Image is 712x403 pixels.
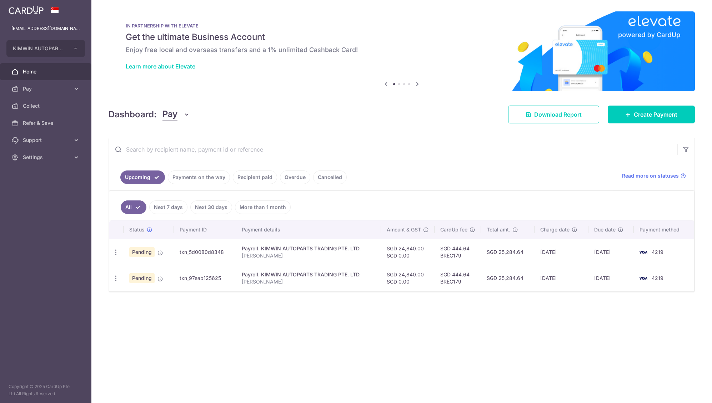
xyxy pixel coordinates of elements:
h6: Enjoy free local and overseas transfers and a 1% unlimited Cashback Card! [126,46,678,54]
a: Create Payment [608,106,695,123]
button: Pay [162,108,190,121]
td: [DATE] [588,239,634,265]
span: Pay [23,85,70,92]
span: Pending [129,247,155,257]
p: IN PARTNERSHIP WITH ELEVATE [126,23,678,29]
a: Read more on statuses [622,172,686,179]
td: [DATE] [535,265,588,291]
p: [EMAIL_ADDRESS][DOMAIN_NAME] [11,25,80,32]
a: Upcoming [120,170,165,184]
a: Next 30 days [190,200,232,214]
span: 4219 [652,249,663,255]
span: Download Report [534,110,582,119]
a: More than 1 month [235,200,291,214]
span: KIMWIN AUTOPARTS TRADING PTE. LTD. [13,45,66,52]
img: Bank Card [636,248,650,256]
td: [DATE] [588,265,634,291]
p: [PERSON_NAME] [242,278,375,285]
span: Collect [23,102,70,109]
h5: Get the ultimate Business Account [126,31,678,43]
p: [PERSON_NAME] [242,252,375,259]
td: SGD 25,284.64 [481,265,535,291]
td: SGD 444.64 BREC179 [435,265,481,291]
td: txn_5d0080d8348 [174,239,236,265]
span: Home [23,68,70,75]
a: Cancelled [313,170,347,184]
span: CardUp fee [440,226,467,233]
a: Recipient paid [233,170,277,184]
span: Support [23,137,70,144]
button: KIMWIN AUTOPARTS TRADING PTE. LTD. [6,40,85,57]
img: Bank Card [636,274,650,282]
div: Payroll. KIMWIN AUTOPARTS TRADING PTE. LTD. [242,245,375,252]
span: Total amt. [487,226,510,233]
img: CardUp [9,6,44,14]
td: SGD 24,840.00 SGD 0.00 [381,239,435,265]
h4: Dashboard: [109,108,157,121]
a: All [121,200,146,214]
div: Payroll. KIMWIN AUTOPARTS TRADING PTE. LTD. [242,271,375,278]
a: Payments on the way [168,170,230,184]
span: Status [129,226,145,233]
span: Charge date [540,226,570,233]
span: Amount & GST [387,226,421,233]
td: txn_97eab125625 [174,265,236,291]
td: SGD 25,284.64 [481,239,535,265]
span: Due date [594,226,616,233]
span: Settings [23,154,70,161]
th: Payment method [634,220,694,239]
span: 4219 [652,275,663,281]
span: Pay [162,108,177,121]
a: Next 7 days [149,200,187,214]
th: Payment details [236,220,381,239]
span: Refer & Save [23,119,70,127]
span: Pending [129,273,155,283]
span: Create Payment [634,110,677,119]
img: Renovation banner [109,11,695,91]
td: SGD 24,840.00 SGD 0.00 [381,265,435,291]
a: Learn more about Elevate [126,63,195,70]
a: Overdue [280,170,310,184]
span: Read more on statuses [622,172,679,179]
td: SGD 444.64 BREC179 [435,239,481,265]
td: [DATE] [535,239,588,265]
input: Search by recipient name, payment id or reference [109,138,677,161]
th: Payment ID [174,220,236,239]
a: Download Report [508,106,599,123]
